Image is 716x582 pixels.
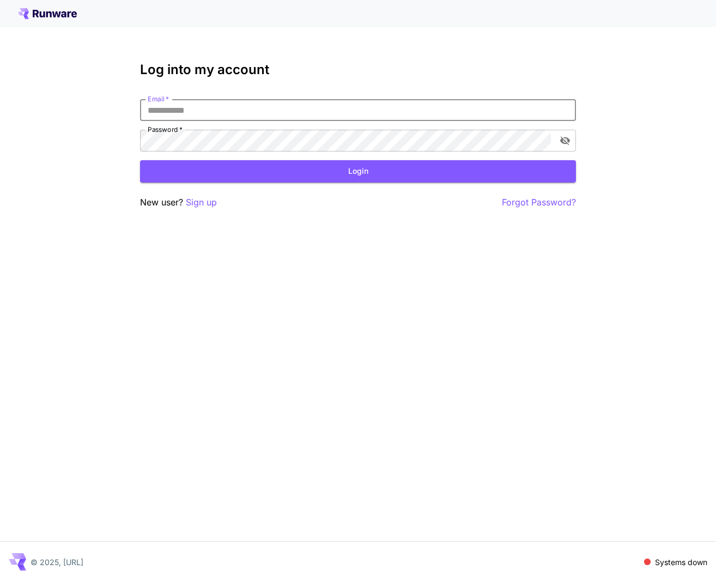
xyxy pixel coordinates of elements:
[555,131,575,150] button: toggle password visibility
[140,160,576,183] button: Login
[148,94,169,104] label: Email
[140,196,217,209] p: New user?
[186,196,217,209] button: Sign up
[655,556,707,568] p: Systems down
[502,196,576,209] button: Forgot Password?
[148,125,183,134] label: Password
[140,62,576,77] h3: Log into my account
[31,556,83,568] p: © 2025, [URL]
